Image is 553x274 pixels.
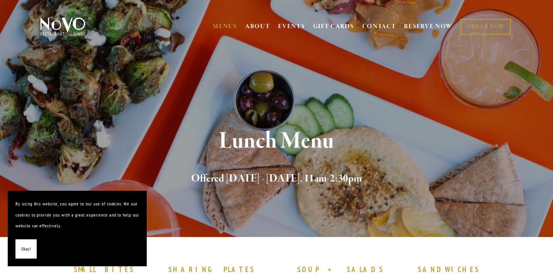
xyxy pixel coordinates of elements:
button: Okay! [15,239,37,259]
a: RESERVE NOW [404,19,453,34]
strong: SANDWICHES [418,265,480,274]
a: GIFT CARDS [313,19,354,34]
a: ORDER NOW [460,19,511,35]
h2: Offered [DATE] - [DATE], 11am-2:30pm [53,171,500,187]
img: Novo Restaurant &amp; Lounge [39,17,87,36]
a: ABOUT [245,23,270,30]
a: EVENTS [278,23,305,30]
h1: Lunch Menu [53,129,500,154]
strong: SOUP + SALADS [297,265,384,274]
a: CONTACT [362,19,396,34]
section: Cookie banner [8,191,147,266]
span: Okay! [21,244,31,255]
p: By using this website, you agree to our use of cookies. We use cookies to provide you with a grea... [15,198,139,232]
a: MENUS [213,23,237,30]
strong: SHARING PLATES [168,265,255,274]
strong: SMALL BITES [74,265,134,274]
